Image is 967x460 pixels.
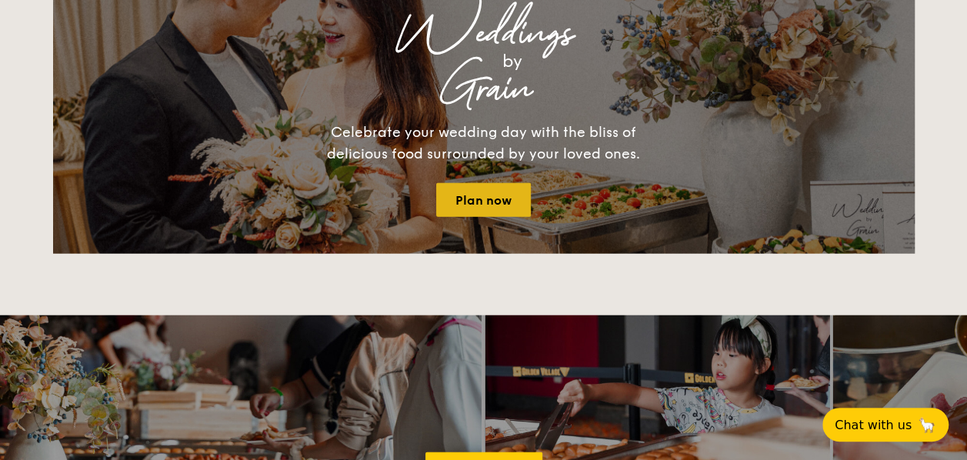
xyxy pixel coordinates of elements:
div: Celebrate your wedding day with the bliss of delicious food surrounded by your loved ones. [311,122,657,165]
a: Plan now [436,183,531,217]
div: by [245,48,779,75]
button: Chat with us🦙 [822,408,949,442]
span: 🦙 [918,416,936,434]
div: Grain [188,75,779,103]
span: Chat with us [835,418,912,432]
div: Weddings [188,20,779,48]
